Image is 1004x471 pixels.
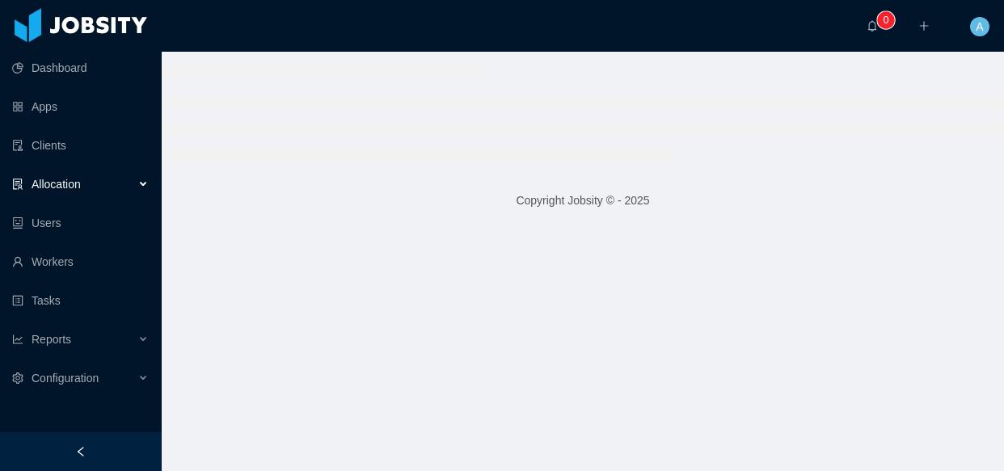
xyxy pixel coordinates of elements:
[32,372,99,385] span: Configuration
[162,173,1004,229] footer: Copyright Jobsity © - 2025
[976,17,983,36] span: A
[918,20,930,32] i: icon: plus
[12,90,149,123] a: icon: appstoreApps
[878,12,894,28] sup: 0
[12,284,149,317] a: icon: profileTasks
[12,207,149,239] a: icon: robotUsers
[12,334,23,345] i: icon: line-chart
[12,52,149,84] a: icon: pie-chartDashboard
[32,333,71,346] span: Reports
[32,178,81,191] span: Allocation
[12,179,23,190] i: icon: solution
[12,129,149,162] a: icon: auditClients
[867,20,878,32] i: icon: bell
[12,372,23,384] i: icon: setting
[12,246,149,278] a: icon: userWorkers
